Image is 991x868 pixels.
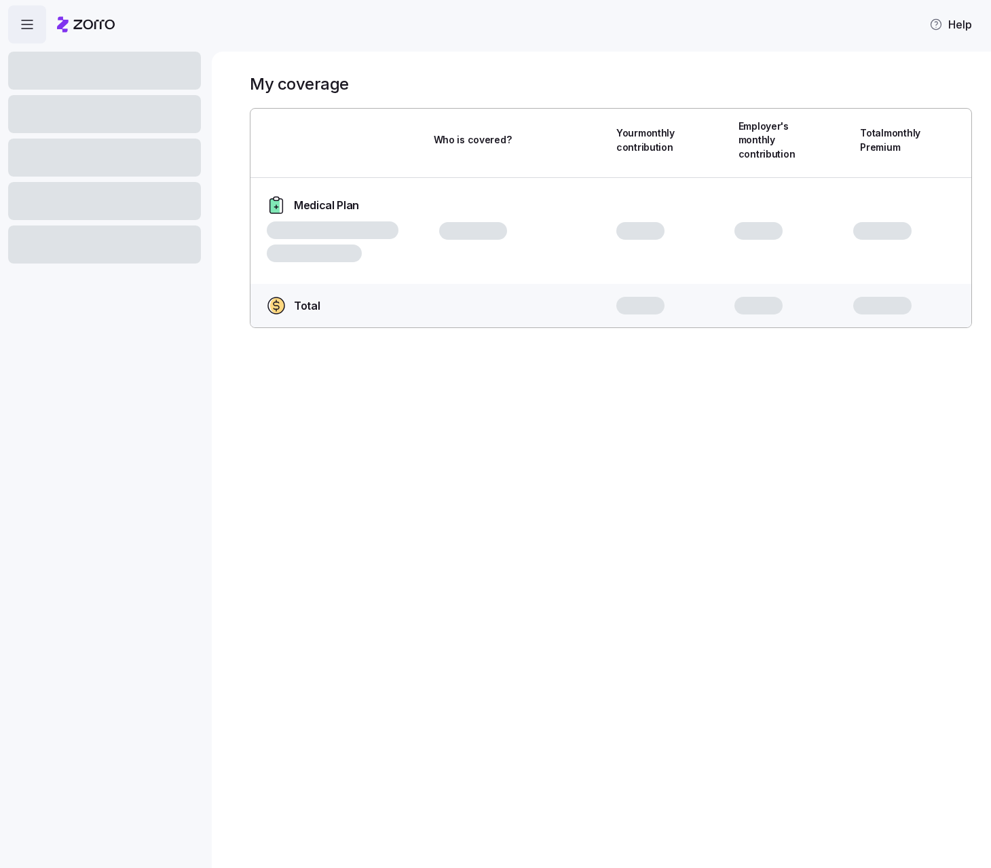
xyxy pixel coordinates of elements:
[250,73,349,94] h1: My coverage
[294,197,359,214] span: Medical Plan
[616,126,675,154] span: Your monthly contribution
[434,133,512,147] span: Who is covered?
[918,11,983,38] button: Help
[860,126,920,154] span: Total monthly Premium
[929,16,972,33] span: Help
[738,120,796,161] span: Employer's monthly contribution
[294,297,320,314] span: Total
